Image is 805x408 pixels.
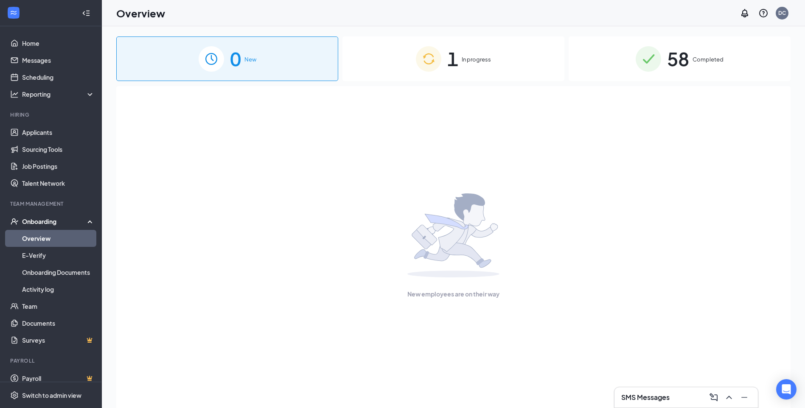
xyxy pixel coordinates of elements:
a: Team [22,298,95,315]
div: Payroll [10,357,93,364]
button: ChevronUp [722,391,736,404]
svg: ComposeMessage [709,392,719,402]
button: ComposeMessage [707,391,721,404]
svg: Minimize [739,392,749,402]
a: Messages [22,52,95,69]
a: Activity log [22,281,95,298]
span: Completed [693,55,724,64]
span: 0 [230,44,241,73]
div: Onboarding [22,217,87,226]
a: Talent Network [22,175,95,192]
span: New employees are on their way [407,289,499,299]
a: SurveysCrown [22,332,95,349]
span: 58 [667,44,689,73]
svg: ChevronUp [724,392,734,402]
svg: Notifications [740,8,750,18]
div: Open Intercom Messenger [776,379,797,400]
h1: Overview [116,6,165,20]
a: Onboarding Documents [22,264,95,281]
svg: Collapse [82,9,90,17]
div: Hiring [10,111,93,118]
svg: WorkstreamLogo [9,8,18,17]
div: Reporting [22,90,95,98]
a: E-Verify [22,247,95,264]
div: Switch to admin view [22,391,81,400]
a: Home [22,35,95,52]
span: New [244,55,256,64]
a: Scheduling [22,69,95,86]
a: PayrollCrown [22,370,95,387]
svg: QuestionInfo [758,8,769,18]
h3: SMS Messages [621,393,670,402]
a: Sourcing Tools [22,141,95,158]
svg: Analysis [10,90,19,98]
button: Minimize [738,391,751,404]
div: DC [778,9,786,17]
a: Job Postings [22,158,95,175]
a: Overview [22,230,95,247]
span: 1 [447,44,458,73]
div: Team Management [10,200,93,207]
a: Documents [22,315,95,332]
svg: UserCheck [10,217,19,226]
a: Applicants [22,124,95,141]
span: In progress [462,55,491,64]
svg: Settings [10,391,19,400]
